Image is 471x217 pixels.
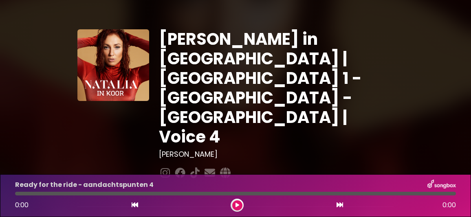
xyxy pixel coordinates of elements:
[15,180,154,190] p: Ready for the ride - aandachtspunten 4
[427,180,456,190] img: songbox-logo-white.png
[159,29,394,147] h1: [PERSON_NAME] in [GEOGRAPHIC_DATA] | [GEOGRAPHIC_DATA] 1 - [GEOGRAPHIC_DATA] - [GEOGRAPHIC_DATA] ...
[442,200,456,210] span: 0:00
[77,29,149,101] img: YTVS25JmS9CLUqXqkEhs
[159,150,394,159] h3: [PERSON_NAME]
[15,200,29,210] span: 0:00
